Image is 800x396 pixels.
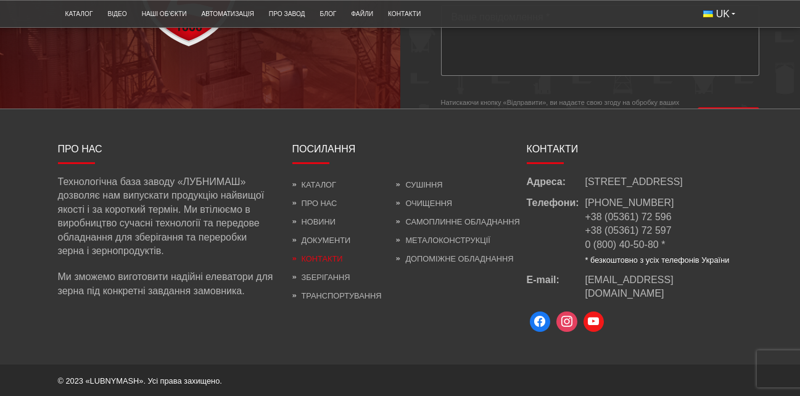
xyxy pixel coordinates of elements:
a: Контакти [292,254,343,263]
a: [PHONE_NUMBER] [585,197,674,208]
a: 0 (800) 40-50-80 * [585,239,666,250]
a: Наші об’єкти [134,4,194,24]
a: Допоміжне обладнання [396,254,513,263]
small: Натискаючи кнопку «Відправити», ви надаєте свою згоду на обробку ваших персональних даних співроб... [441,98,686,144]
a: Зберігання [292,273,350,282]
a: Instagram [553,308,580,336]
span: Посилання [292,144,356,154]
span: Про нас [58,144,102,154]
img: Українська [703,10,713,17]
a: Відео [100,4,134,24]
a: [EMAIL_ADDRESS][DOMAIN_NAME] [585,273,743,301]
a: Про завод [262,4,313,24]
a: +38 (05361) 72 597 [585,225,672,236]
a: Транспортування [292,291,382,300]
a: Youtube [580,308,608,336]
a: Документи [292,236,351,245]
p: Ми зможемо виготовити надійні елеватори для зерна під конкретні завдання замовника. [58,270,274,298]
a: Самоплинне обладнання [396,217,519,226]
button: UK [696,4,743,25]
a: Новини [292,217,336,226]
a: +38 (05361) 72 596 [585,212,672,222]
span: Контакти [527,144,579,154]
li: * безкоштовно з усіх телефонів України [585,255,730,266]
a: Металоконструкції [396,236,490,245]
a: Файли [344,4,381,24]
a: Каталог [292,180,336,189]
p: Технологічна база заводу «ЛУБНИМАШ» дозволяє нам випускати продукцію найвищої якості і за коротки... [58,175,274,258]
span: Телефони: [527,196,585,265]
span: © 2023 «LUBNYMASH». Усі права захищено. [58,376,222,386]
a: Автоматизація [194,4,262,24]
a: Про нас [292,199,337,208]
a: Очищення [396,199,452,208]
a: Блог [313,4,344,24]
a: Сушіння [396,180,442,189]
span: [STREET_ADDRESS] [585,175,683,189]
span: [EMAIL_ADDRESS][DOMAIN_NAME] [585,274,674,299]
a: Каталог [58,4,101,24]
span: E-mail: [527,273,585,301]
a: Facebook [527,308,554,336]
span: UK [716,7,730,21]
a: Контакти [381,4,428,24]
span: Адреса: [527,175,585,189]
